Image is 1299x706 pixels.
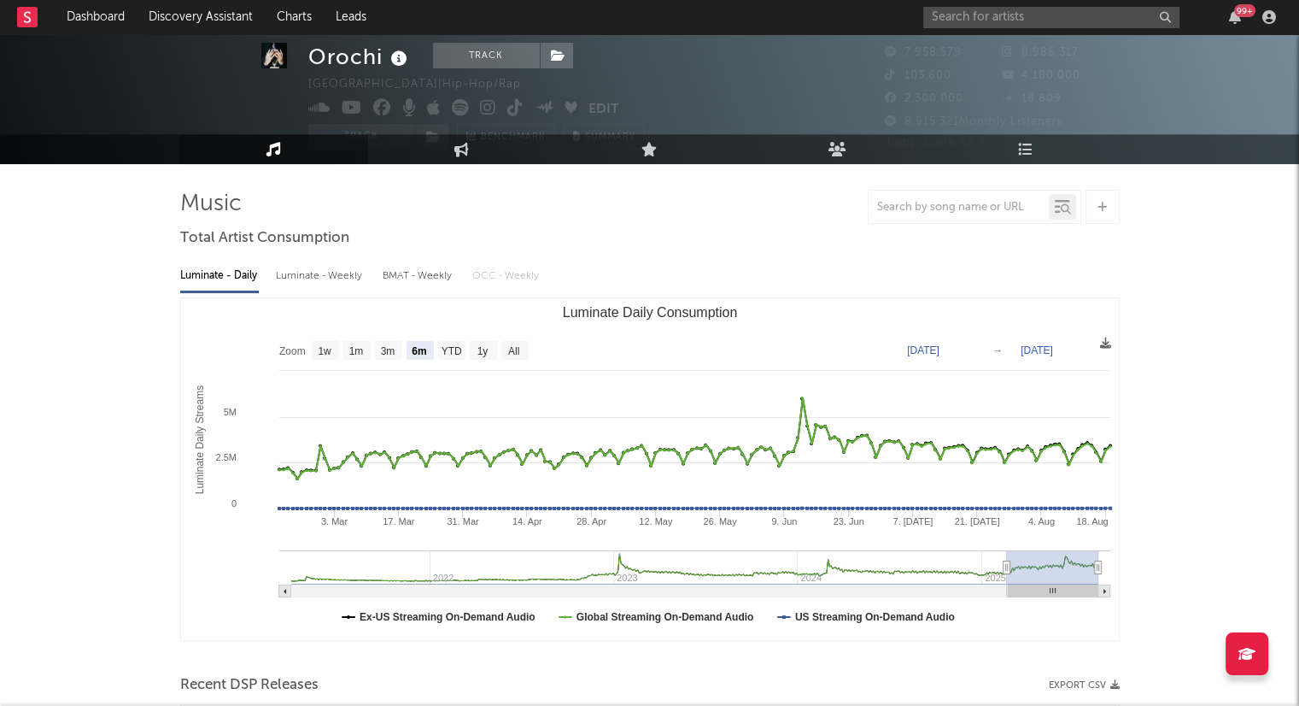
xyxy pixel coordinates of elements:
button: Edit [588,99,619,121]
input: Search for artists [923,7,1179,28]
div: [GEOGRAPHIC_DATA] | Hip-Hop/Rap [308,74,541,95]
div: Luminate - Weekly [276,262,366,291]
text: 1m [348,345,363,357]
svg: Luminate Daily Consumption [181,298,1119,640]
span: Total Artist Consumption [180,228,349,249]
button: Summary [564,124,645,150]
text: 18. Aug [1076,516,1108,527]
text: Global Streaming On-Demand Audio [576,611,753,623]
span: Benchmark [481,127,546,148]
div: Luminate - Daily [180,262,259,291]
div: BMAT - Weekly [383,262,455,291]
text: 23. Jun [833,516,863,527]
text: 21. [DATE] [954,516,999,527]
text: 2.5M [215,452,236,462]
text: 14. Apr [512,516,541,527]
button: Export CSV [1049,680,1120,691]
button: 99+ [1229,10,1241,24]
span: 8.986.317 [1002,47,1079,58]
span: Summary [585,132,635,142]
input: Search by song name or URL [869,201,1049,215]
span: 8.915.321 Monthly Listeners [885,116,1063,127]
text: 31. Mar [447,516,479,527]
div: 99 + [1234,4,1255,17]
text: Zoom [279,345,306,357]
text: 28. Apr [576,516,606,527]
text: 1w [318,345,331,357]
text: Ex-US Streaming On-Demand Audio [360,611,535,623]
text: YTD [441,345,461,357]
text: 4. Aug [1027,516,1054,527]
button: Track [308,124,415,150]
text: 26. May [703,516,737,527]
text: 7. [DATE] [892,516,933,527]
span: 7.958.579 [885,47,962,58]
span: 2.300.000 [885,93,963,104]
text: 0 [231,498,236,509]
text: 12. May [639,516,673,527]
text: Luminate Daily Streams [193,385,205,494]
text: 3. Mar [320,516,348,527]
span: Recent DSP Releases [180,675,319,696]
text: 6m [412,345,426,357]
text: All [507,345,518,357]
text: US Streaming On-Demand Audio [794,611,954,623]
span: 4.180.000 [1002,70,1080,81]
span: 103.600 [885,70,951,81]
div: Orochi [308,43,412,71]
text: → [992,344,1003,356]
a: Benchmark [457,124,555,150]
button: Track [433,43,540,68]
span: 18.809 [1002,93,1062,104]
text: 5M [223,407,236,417]
text: [DATE] [1021,344,1053,356]
text: 9. Jun [771,516,797,527]
text: [DATE] [907,344,939,356]
text: 1y [477,345,488,357]
text: Luminate Daily Consumption [562,305,737,320]
text: 3m [380,345,395,357]
text: 17. Mar [383,516,415,527]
